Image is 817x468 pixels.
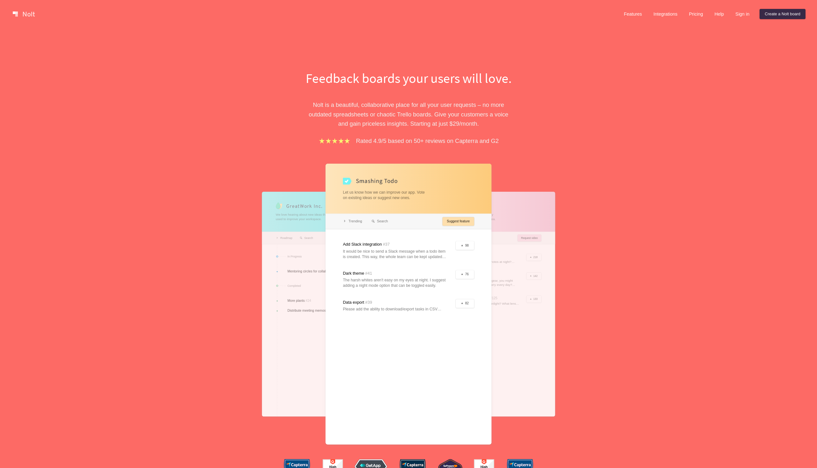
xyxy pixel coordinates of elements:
a: Help [709,9,729,19]
h1: Feedback boards your users will love. [298,69,519,87]
a: Integrations [648,9,682,19]
img: stars.b067e34983.png [318,137,351,145]
a: Pricing [684,9,708,19]
p: Rated 4.9/5 based on 50+ reviews on Capterra and G2 [356,136,499,145]
a: Sign in [730,9,754,19]
p: Nolt is a beautiful, collaborative place for all your user requests – no more outdated spreadshee... [298,100,519,128]
a: Create a Nolt board [760,9,806,19]
a: Features [619,9,647,19]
